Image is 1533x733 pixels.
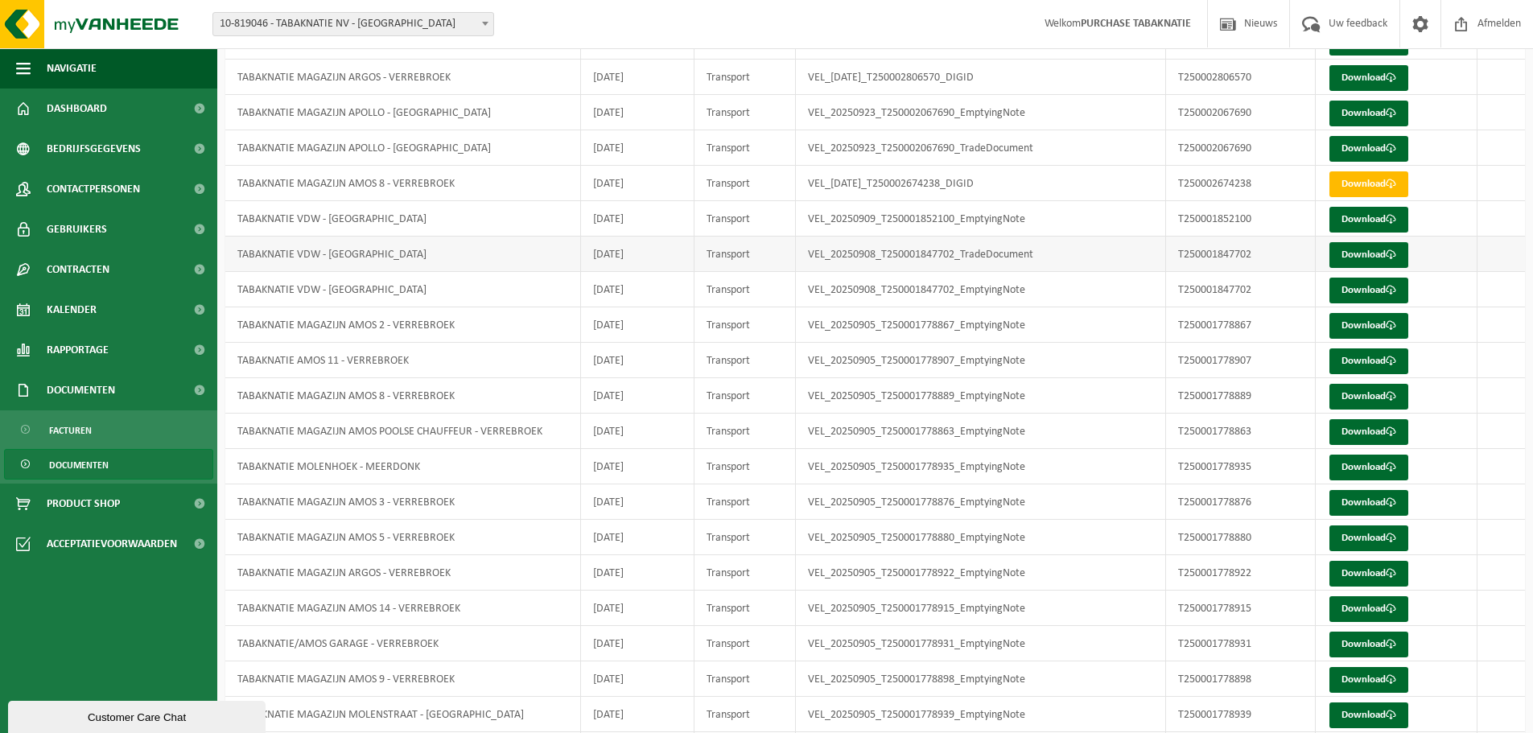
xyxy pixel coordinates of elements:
a: Download [1329,313,1408,339]
a: Download [1329,278,1408,303]
td: TABAKNATIE MAGAZIJN AMOS 5 - VERREBROEK [225,520,581,555]
span: Dashboard [47,89,107,129]
span: Documenten [49,450,109,480]
td: VEL_20250908_T250001847702_TradeDocument [796,237,1166,272]
td: [DATE] [581,201,695,237]
a: Download [1329,455,1408,480]
a: Download [1329,171,1408,197]
td: VEL_20250909_T250001852100_EmptyingNote [796,201,1166,237]
td: [DATE] [581,484,695,520]
td: VEL_20250905_T250001778939_EmptyingNote [796,697,1166,732]
a: Download [1329,632,1408,657]
iframe: chat widget [8,698,269,733]
td: VEL_20250905_T250001778867_EmptyingNote [796,307,1166,343]
a: Download [1329,65,1408,91]
td: TABAKNATIE MAGAZIJN AMOS 3 - VERREBROEK [225,484,581,520]
td: TABAKNATIE MAGAZIJN AMOS 9 - VERREBROEK [225,661,581,697]
td: T250001778880 [1166,520,1316,555]
td: T250001778863 [1166,414,1316,449]
td: TABAKNATIE AMOS 11 - VERREBROEK [225,343,581,378]
span: Acceptatievoorwaarden [47,524,177,564]
td: Transport [694,626,796,661]
span: Rapportage [47,330,109,370]
td: Transport [694,95,796,130]
td: Transport [694,272,796,307]
span: Documenten [47,370,115,410]
td: VEL_20250905_T250001778915_EmptyingNote [796,591,1166,626]
td: TABAKNATIE VDW - [GEOGRAPHIC_DATA] [225,201,581,237]
td: VEL_20250905_T250001778907_EmptyingNote [796,343,1166,378]
td: VEL_20250923_T250002067690_TradeDocument [796,130,1166,166]
td: Transport [694,307,796,343]
td: Transport [694,661,796,697]
a: Download [1329,136,1408,162]
td: T250001778876 [1166,484,1316,520]
td: [DATE] [581,591,695,626]
td: T250001778867 [1166,307,1316,343]
td: [DATE] [581,378,695,414]
td: Transport [694,201,796,237]
td: VEL_20250905_T250001778922_EmptyingNote [796,555,1166,591]
td: TABAKNATIE MAGAZIJN MOLENSTRAAT - [GEOGRAPHIC_DATA] [225,697,581,732]
td: T250001778922 [1166,555,1316,591]
td: [DATE] [581,343,695,378]
span: Gebruikers [47,209,107,249]
td: Transport [694,591,796,626]
a: Download [1329,348,1408,374]
td: TABAKNATIE MAGAZIJN AMOS 8 - VERREBROEK [225,166,581,201]
a: Download [1329,101,1408,126]
td: T250001778939 [1166,697,1316,732]
td: TABAKNATIE VDW - [GEOGRAPHIC_DATA] [225,237,581,272]
td: Transport [694,130,796,166]
a: Facturen [4,414,213,445]
td: Transport [694,414,796,449]
td: Transport [694,237,796,272]
td: [DATE] [581,661,695,697]
td: VEL_[DATE]_T250002674238_DIGID [796,166,1166,201]
a: Download [1329,242,1408,268]
a: Download [1329,525,1408,551]
td: T250001847702 [1166,272,1316,307]
td: T250001852100 [1166,201,1316,237]
a: Download [1329,667,1408,693]
td: TABAKNATIE VDW - [GEOGRAPHIC_DATA] [225,272,581,307]
span: 10-819046 - TABAKNATIE NV - ANTWERPEN [213,13,493,35]
a: Documenten [4,449,213,480]
td: VEL_[DATE]_T250002806570_DIGID [796,60,1166,95]
td: VEL_20250908_T250001847702_EmptyingNote [796,272,1166,307]
td: Transport [694,449,796,484]
td: TABAKNATIE MAGAZIJN AMOS 8 - VERREBROEK [225,378,581,414]
td: [DATE] [581,166,695,201]
td: [DATE] [581,626,695,661]
td: TABAKNATIE MOLENHOEK - MEERDONK [225,449,581,484]
td: VEL_20250923_T250002067690_EmptyingNote [796,95,1166,130]
td: [DATE] [581,307,695,343]
td: [DATE] [581,130,695,166]
span: 10-819046 - TABAKNATIE NV - ANTWERPEN [212,12,494,36]
a: Download [1329,596,1408,622]
td: [DATE] [581,520,695,555]
span: Contracten [47,249,109,290]
td: TABAKNATIE MAGAZIJN AMOS POOLSE CHAUFFEUR - VERREBROEK [225,414,581,449]
strong: PURCHASE TABAKNATIE [1081,18,1191,30]
td: [DATE] [581,449,695,484]
td: Transport [694,60,796,95]
td: Transport [694,520,796,555]
td: T250001778931 [1166,626,1316,661]
td: T250002674238 [1166,166,1316,201]
td: TABAKNATIE MAGAZIJN AMOS 2 - VERREBROEK [225,307,581,343]
td: TABAKNATIE/AMOS GARAGE - VERREBROEK [225,626,581,661]
td: T250001778935 [1166,449,1316,484]
td: T250001778915 [1166,591,1316,626]
td: TABAKNATIE MAGAZIJN AMOS 14 - VERREBROEK [225,591,581,626]
td: VEL_20250905_T250001778880_EmptyingNote [796,520,1166,555]
td: T250001778889 [1166,378,1316,414]
a: Download [1329,419,1408,445]
td: T250001778907 [1166,343,1316,378]
span: Bedrijfsgegevens [47,129,141,169]
td: [DATE] [581,60,695,95]
span: Navigatie [47,48,97,89]
td: VEL_20250905_T250001778898_EmptyingNote [796,661,1166,697]
td: T250001778898 [1166,661,1316,697]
